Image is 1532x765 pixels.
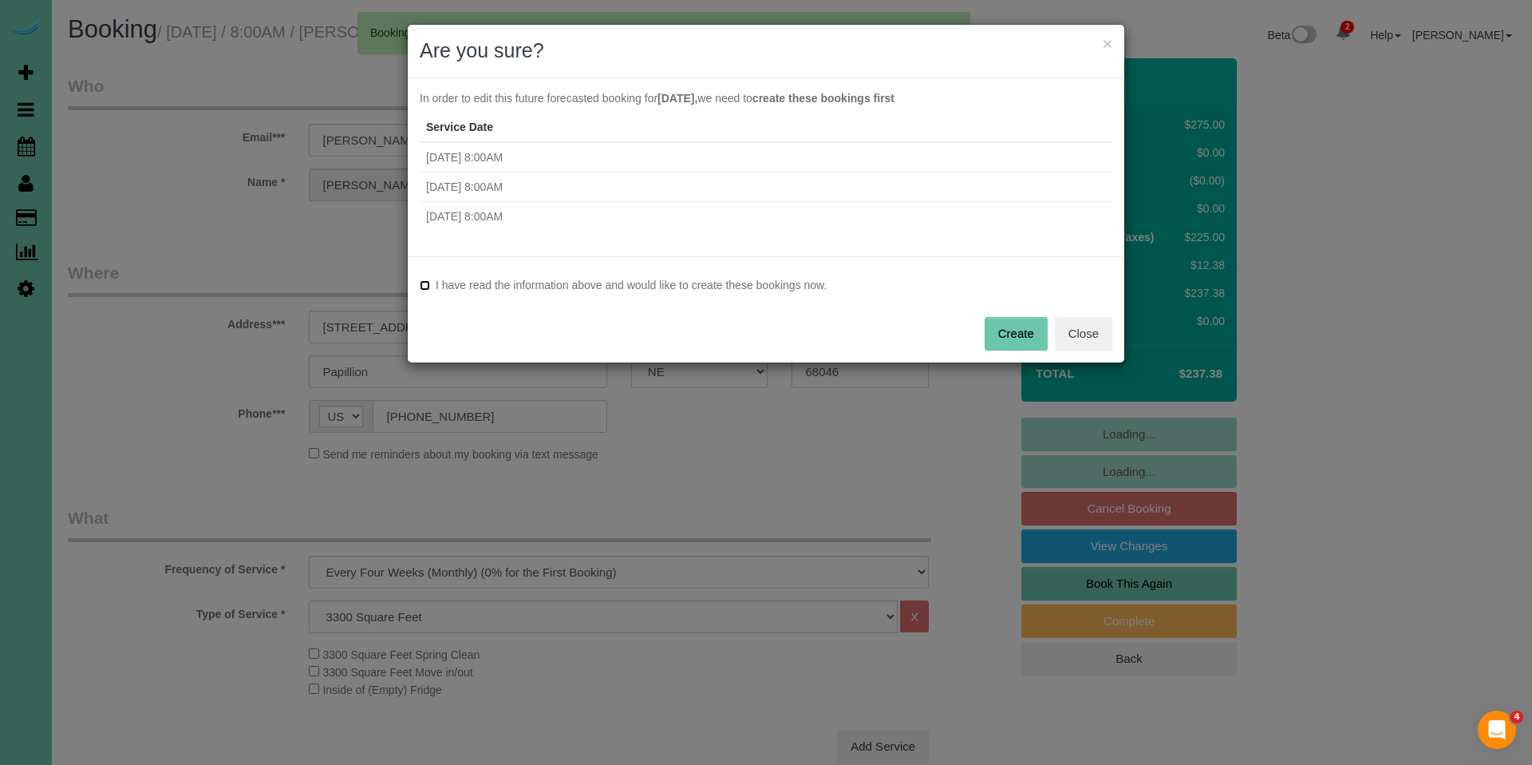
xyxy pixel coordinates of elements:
[420,37,1112,65] h2: Are you sure?
[1510,711,1523,723] span: 4
[420,113,1112,142] th: Service Date
[657,92,697,105] strong: [DATE],
[1478,711,1516,749] iframe: Intercom live chat
[420,90,1112,106] p: In order to edit this future forecasted booking for we need to
[420,142,1112,172] td: [DATE] 8:00AM
[420,280,430,291] input: I have read the information above and would like to create these bookings now.
[1055,317,1112,351] button: Close
[420,202,1112,232] td: [DATE] 8:00AM
[420,277,1112,293] label: I have read the information above and would like to create these bookings now.
[1103,35,1112,52] button: ×
[420,172,1112,202] td: [DATE] 8:00AM
[985,317,1048,351] button: Create
[752,92,894,105] strong: create these bookings first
